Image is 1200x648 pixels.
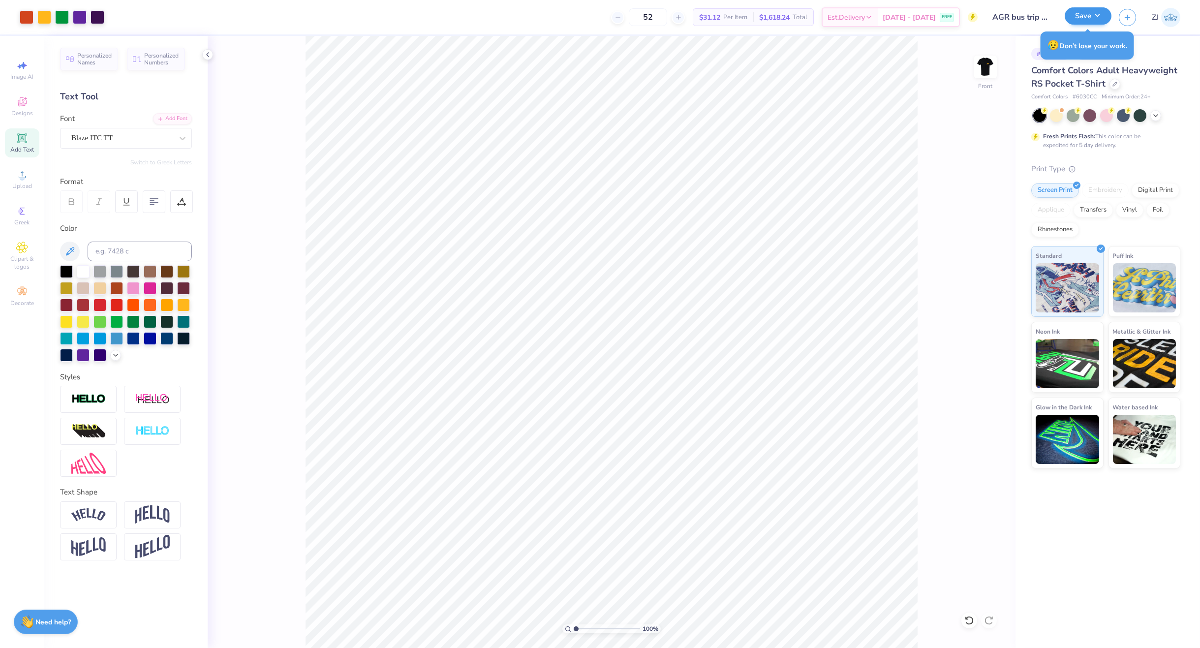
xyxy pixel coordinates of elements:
[1152,12,1159,23] span: ZJ
[985,7,1057,27] input: Untitled Design
[36,617,71,627] strong: Need help?
[71,537,106,556] img: Flag
[1036,250,1062,261] span: Standard
[1031,183,1079,198] div: Screen Print
[10,299,34,307] span: Decorate
[828,12,865,23] span: Est. Delivery
[979,82,993,91] div: Front
[1113,339,1176,388] img: Metallic & Glitter Ink
[1031,222,1079,237] div: Rhinestones
[60,176,193,187] div: Format
[1113,415,1176,464] img: Water based Ink
[1161,8,1180,27] img: Zhor Junavee Antocan
[883,12,936,23] span: [DATE] - [DATE]
[793,12,807,23] span: Total
[1043,132,1164,150] div: This color can be expedited for 5 day delivery.
[1036,263,1099,312] img: Standard
[10,146,34,154] span: Add Text
[130,158,192,166] button: Switch to Greek Letters
[723,12,747,23] span: Per Item
[629,8,667,26] input: – –
[976,57,995,77] img: Front
[135,426,170,437] img: Negative Space
[699,12,720,23] span: $31.12
[1116,203,1143,217] div: Vinyl
[135,393,170,405] img: Shadow
[71,453,106,474] img: Free Distort
[153,113,192,124] div: Add Font
[60,487,192,498] div: Text Shape
[1041,31,1134,60] div: Don’t lose your work.
[135,505,170,524] img: Arch
[1031,48,1071,60] div: # 508034A
[60,113,75,124] label: Font
[144,52,179,66] span: Personalized Numbers
[1102,93,1151,101] span: Minimum Order: 24 +
[1036,326,1060,337] span: Neon Ink
[1113,402,1158,412] span: Water based Ink
[942,14,952,21] span: FREE
[1082,183,1129,198] div: Embroidery
[1146,203,1169,217] div: Foil
[1065,7,1111,25] button: Save
[71,508,106,522] img: Arc
[71,424,106,439] img: 3d Illusion
[1074,203,1113,217] div: Transfers
[60,371,192,383] div: Styles
[77,52,112,66] span: Personalized Names
[1031,93,1068,101] span: Comfort Colors
[1132,183,1179,198] div: Digital Print
[88,242,192,261] input: e.g. 7428 c
[1031,64,1177,90] span: Comfort Colors Adult Heavyweight RS Pocket T-Shirt
[1152,8,1180,27] a: ZJ
[1113,250,1134,261] span: Puff Ink
[1113,326,1171,337] span: Metallic & Glitter Ink
[60,90,192,103] div: Text Tool
[1031,163,1180,175] div: Print Type
[1047,39,1059,52] span: 😥
[1043,132,1095,140] strong: Fresh Prints Flash:
[60,223,192,234] div: Color
[5,255,39,271] span: Clipart & logos
[759,12,790,23] span: $1,618.24
[1036,415,1099,464] img: Glow in the Dark Ink
[1073,93,1097,101] span: # 6030CC
[15,218,30,226] span: Greek
[1036,339,1099,388] img: Neon Ink
[12,182,32,190] span: Upload
[71,394,106,405] img: Stroke
[11,73,34,81] span: Image AI
[1031,203,1071,217] div: Applique
[135,535,170,559] img: Rise
[1036,402,1092,412] span: Glow in the Dark Ink
[11,109,33,117] span: Designs
[1113,263,1176,312] img: Puff Ink
[643,624,658,633] span: 100 %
